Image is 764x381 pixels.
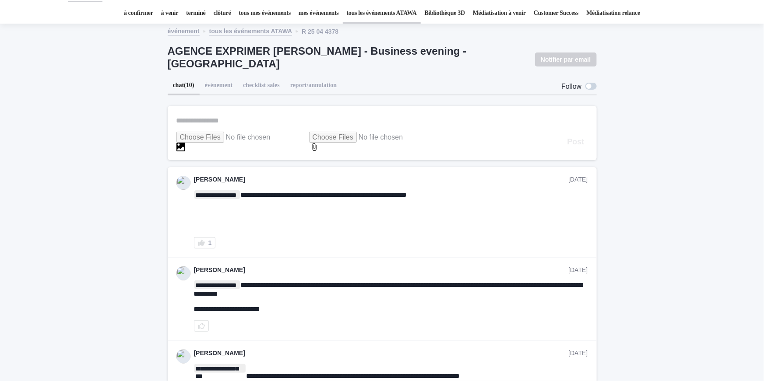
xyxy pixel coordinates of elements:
p: [PERSON_NAME] [194,350,569,357]
button: chat (10) [168,77,200,95]
a: clôturé [214,3,231,24]
a: Bibliothèque 3D [425,3,465,24]
p: [DATE] [568,176,588,183]
a: tous les événements ATAWA [347,3,417,24]
a: événement [168,25,200,35]
span: Notifier par email [541,55,591,64]
button: report/annulation [285,77,342,95]
a: Médiatisation à venir [473,3,526,24]
a: à venir [161,3,178,24]
span: Post [567,138,584,146]
p: [DATE] [568,350,588,357]
a: mes événements [299,3,339,24]
button: 1 [194,237,216,248]
button: like this post [194,320,209,332]
p: R 25 04 4378 [302,26,338,35]
button: événement [200,77,238,95]
a: Customer Success [534,3,579,24]
a: tous les événements ATAWA [209,25,292,35]
button: Post [563,138,588,146]
p: [PERSON_NAME] [194,176,569,183]
p: [PERSON_NAME] [194,266,569,274]
a: à confirmer [124,3,153,24]
button: checklist sales [238,77,285,95]
a: tous mes événements [239,3,291,24]
a: Médiatisation relance [587,3,641,24]
div: 1 [208,240,212,246]
p: AGENCE EXPRIMER [PERSON_NAME] - Business evening - [GEOGRAPHIC_DATA] [168,45,528,70]
a: terminé [186,3,205,24]
p: Follow [561,82,581,91]
button: Notifier par email [535,52,596,66]
p: [DATE] [568,266,588,274]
